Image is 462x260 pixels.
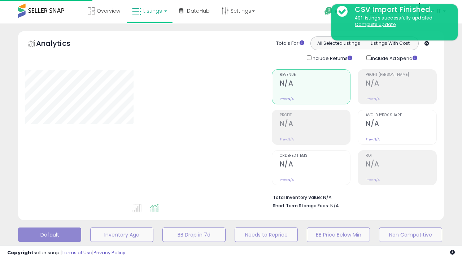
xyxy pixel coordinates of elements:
[366,178,380,182] small: Prev: N/A
[364,39,416,48] button: Listings With Cost
[18,227,81,242] button: Default
[366,97,380,101] small: Prev: N/A
[187,7,210,14] span: DataHub
[319,1,362,23] a: Help
[366,79,436,89] h2: N/A
[280,79,350,89] h2: N/A
[280,113,350,117] span: Profit
[7,249,34,256] strong: Copyright
[313,39,365,48] button: All Selected Listings
[349,4,452,15] div: CSV Import Finished.
[280,178,294,182] small: Prev: N/A
[280,154,350,158] span: Ordered Items
[273,192,432,201] li: N/A
[324,6,333,16] i: Get Help
[349,15,452,28] div: 491 listings successfully updated.
[90,227,153,242] button: Inventory Age
[355,21,396,27] u: Complete Update
[93,249,125,256] a: Privacy Policy
[366,160,436,170] h2: N/A
[7,250,125,256] div: seller snap | |
[97,7,120,14] span: Overview
[366,154,436,158] span: ROI
[366,73,436,77] span: Profit [PERSON_NAME]
[276,40,304,47] div: Totals For
[366,113,436,117] span: Avg. Buybox Share
[273,194,322,200] b: Total Inventory Value:
[280,120,350,129] h2: N/A
[366,137,380,142] small: Prev: N/A
[235,227,298,242] button: Needs to Reprice
[36,38,84,50] h5: Analytics
[301,54,361,62] div: Include Returns
[162,227,226,242] button: BB Drop in 7d
[143,7,162,14] span: Listings
[307,227,370,242] button: BB Price Below Min
[361,54,429,62] div: Include Ad Spend
[62,249,92,256] a: Terms of Use
[330,202,339,209] span: N/A
[280,97,294,101] small: Prev: N/A
[379,227,442,242] button: Non Competitive
[273,203,329,209] b: Short Term Storage Fees:
[366,120,436,129] h2: N/A
[280,73,350,77] span: Revenue
[280,160,350,170] h2: N/A
[280,137,294,142] small: Prev: N/A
